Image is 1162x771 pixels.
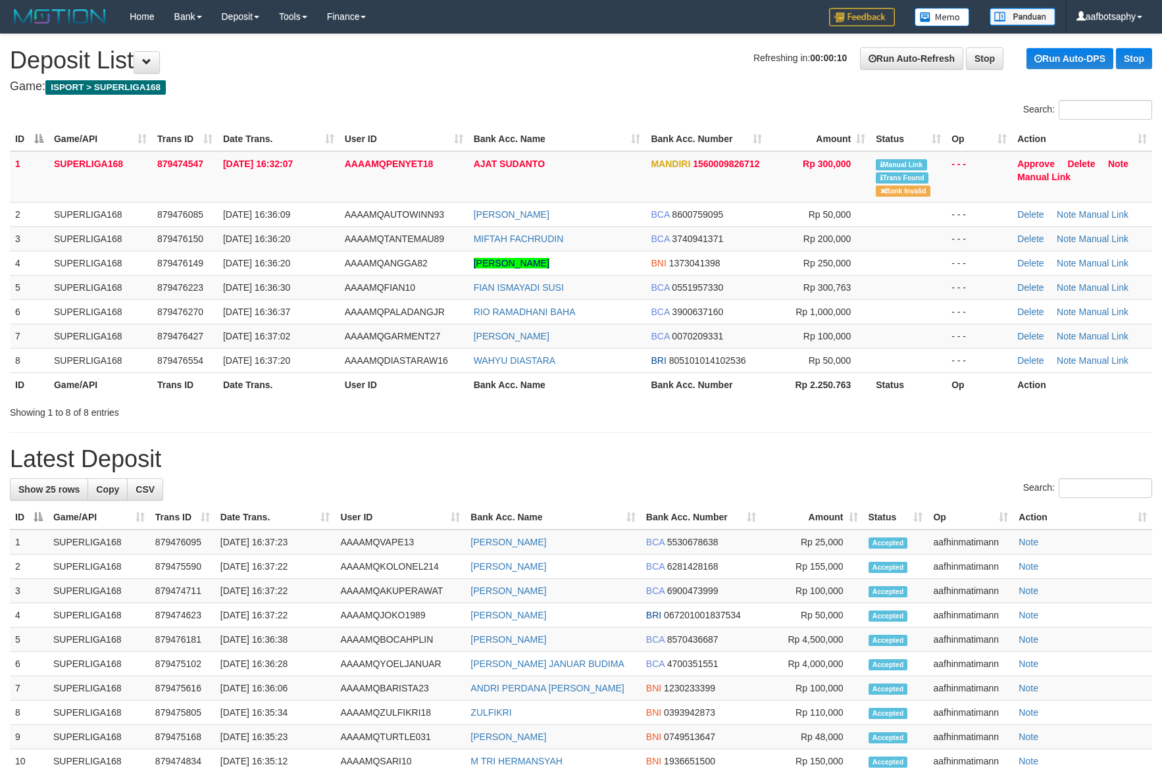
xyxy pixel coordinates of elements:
a: Note [1019,537,1038,547]
td: 2 [10,555,48,579]
span: Refreshing in: [753,53,847,63]
a: ANDRI PERDANA [PERSON_NAME] [470,683,624,693]
span: Accepted [869,732,908,743]
span: [DATE] 16:36:20 [223,258,290,268]
span: BNI [646,707,661,718]
td: aafhinmatimann [928,725,1013,749]
th: Trans ID: activate to sort column ascending [150,505,215,530]
span: Copy 8600759095 to clipboard [672,209,723,220]
th: Game/API: activate to sort column ascending [49,127,152,151]
a: Delete [1017,355,1044,366]
a: Show 25 rows [10,478,88,501]
img: panduan.png [990,8,1055,26]
a: M TRI HERMANSYAH [470,756,563,766]
span: Accepted [869,537,908,549]
td: - - - [946,324,1012,348]
img: Feedback.jpg [829,8,895,26]
td: SUPERLIGA168 [49,226,152,251]
td: aafhinmatimann [928,652,1013,676]
td: SUPERLIGA168 [48,725,150,749]
span: Accepted [869,610,908,622]
span: [DATE] 16:36:30 [223,282,290,293]
td: SUPERLIGA168 [48,652,150,676]
td: SUPERLIGA168 [48,628,150,652]
span: Copy 0393942873 to clipboard [664,707,715,718]
span: BNI [646,732,661,742]
a: Delete [1017,258,1044,268]
div: Showing 1 to 8 of 8 entries [10,401,474,419]
a: AJAT SUDANTO [474,159,545,169]
span: [DATE] 16:36:20 [223,234,290,244]
td: 6 [10,299,49,324]
th: Trans ID: activate to sort column ascending [152,127,218,151]
a: FIAN ISMAYADI SUSI [474,282,564,293]
a: [PERSON_NAME] [470,561,546,572]
td: Rp 155,000 [761,555,863,579]
td: AAAAMQAKUPERAWAT [335,579,465,603]
th: ID: activate to sort column descending [10,127,49,151]
td: 879475805 [150,701,215,725]
a: Note [1019,610,1038,620]
a: Note [1019,756,1038,766]
a: Note [1057,282,1076,293]
th: User ID [340,372,468,397]
td: 879474623 [150,603,215,628]
span: [DATE] 16:36:09 [223,209,290,220]
span: BCA [646,561,665,572]
a: Delete [1067,159,1095,169]
span: BRI [651,355,666,366]
a: Note [1108,159,1128,169]
span: Accepted [869,635,908,646]
span: Copy 3740941371 to clipboard [672,234,723,244]
a: Manual Link [1079,307,1129,317]
span: 879476150 [157,234,203,244]
th: Op: activate to sort column ascending [928,505,1013,530]
span: [DATE] 16:37:20 [223,355,290,366]
td: 8 [10,348,49,372]
th: User ID: activate to sort column ascending [340,127,468,151]
td: AAAAMQJOKO1989 [335,603,465,628]
th: ID: activate to sort column descending [10,505,48,530]
span: AAAAMQAUTOWINN93 [345,209,444,220]
td: aafhinmatimann [928,701,1013,725]
td: SUPERLIGA168 [49,348,152,372]
td: 3 [10,226,49,251]
span: 879476554 [157,355,203,366]
span: 879476223 [157,282,203,293]
span: ISPORT > SUPERLIGA168 [45,80,166,95]
span: BCA [646,537,665,547]
th: Date Trans. [218,372,340,397]
span: [DATE] 16:32:07 [223,159,293,169]
a: [PERSON_NAME] [474,331,549,341]
span: [DATE] 16:36:37 [223,307,290,317]
td: AAAAMQBARISTA23 [335,676,465,701]
td: - - - [946,226,1012,251]
span: Copy 6281428168 to clipboard [667,561,719,572]
span: Copy 1560009826712 to clipboard [693,159,759,169]
span: Copy 5530678638 to clipboard [667,537,719,547]
span: Copy [96,484,119,495]
td: Rp 25,000 [761,530,863,555]
a: Manual Link [1079,355,1129,366]
img: MOTION_logo.png [10,7,110,26]
td: 3 [10,579,48,603]
td: - - - [946,151,1012,203]
span: Rp 300,763 [803,282,851,293]
td: [DATE] 16:36:38 [215,628,336,652]
a: Note [1019,585,1038,596]
span: AAAAMQANGGA82 [345,258,428,268]
a: Note [1019,732,1038,742]
th: User ID: activate to sort column ascending [335,505,465,530]
a: Note [1057,307,1076,317]
span: Rp 300,000 [803,159,851,169]
th: Action: activate to sort column ascending [1012,127,1152,151]
span: Accepted [869,659,908,670]
span: AAAAMQTANTEMAU89 [345,234,444,244]
td: Rp 4,500,000 [761,628,863,652]
td: - - - [946,251,1012,275]
td: 879475590 [150,555,215,579]
a: Note [1019,561,1038,572]
span: AAAAMQPENYET18 [345,159,434,169]
td: - - - [946,348,1012,372]
span: Copy 1936651500 to clipboard [664,756,715,766]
